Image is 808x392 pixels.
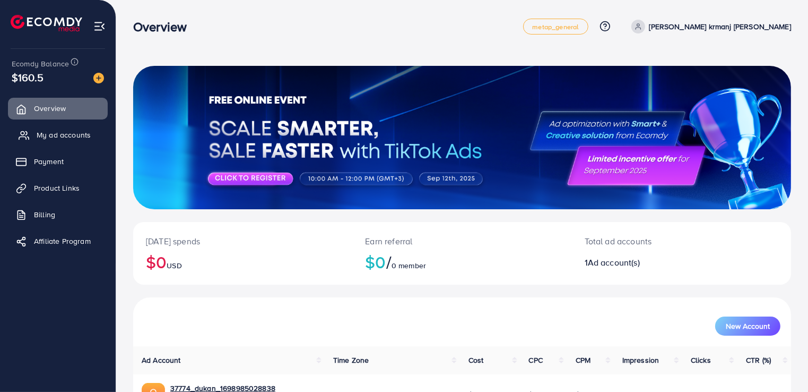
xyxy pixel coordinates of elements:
[8,151,108,172] a: Payment
[8,204,108,225] a: Billing
[34,156,64,167] span: Payment
[588,257,640,268] span: Ad account(s)
[726,322,770,330] span: New Account
[93,20,106,32] img: menu
[649,20,791,33] p: [PERSON_NAME] krmanj [PERSON_NAME]
[392,260,426,271] span: 0 member
[8,177,108,199] a: Product Links
[34,209,55,220] span: Billing
[715,317,780,336] button: New Account
[142,355,181,365] span: Ad Account
[133,19,195,35] h3: Overview
[576,355,590,365] span: CPM
[12,58,69,69] span: Ecomdy Balance
[746,355,771,365] span: CTR (%)
[523,19,588,35] a: metap_general
[146,235,340,248] p: [DATE] spends
[8,124,108,146] a: My ad accounts
[529,355,543,365] span: CPC
[11,15,82,31] img: logo
[8,231,108,252] a: Affiliate Program
[34,183,80,193] span: Product Links
[365,235,559,248] p: Earn referral
[167,260,181,271] span: USD
[365,252,559,272] h2: $0
[333,355,369,365] span: Time Zone
[532,23,579,30] span: metap_general
[8,98,108,119] a: Overview
[37,130,91,140] span: My ad accounts
[12,70,44,85] span: $160.5
[146,252,340,272] h2: $0
[34,236,91,246] span: Affiliate Program
[627,20,791,33] a: [PERSON_NAME] krmanj [PERSON_NAME]
[468,355,484,365] span: Cost
[585,258,724,268] h2: 1
[93,73,104,83] img: image
[622,355,659,365] span: Impression
[585,235,724,248] p: Total ad accounts
[34,103,66,114] span: Overview
[386,250,392,274] span: /
[691,355,711,365] span: Clicks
